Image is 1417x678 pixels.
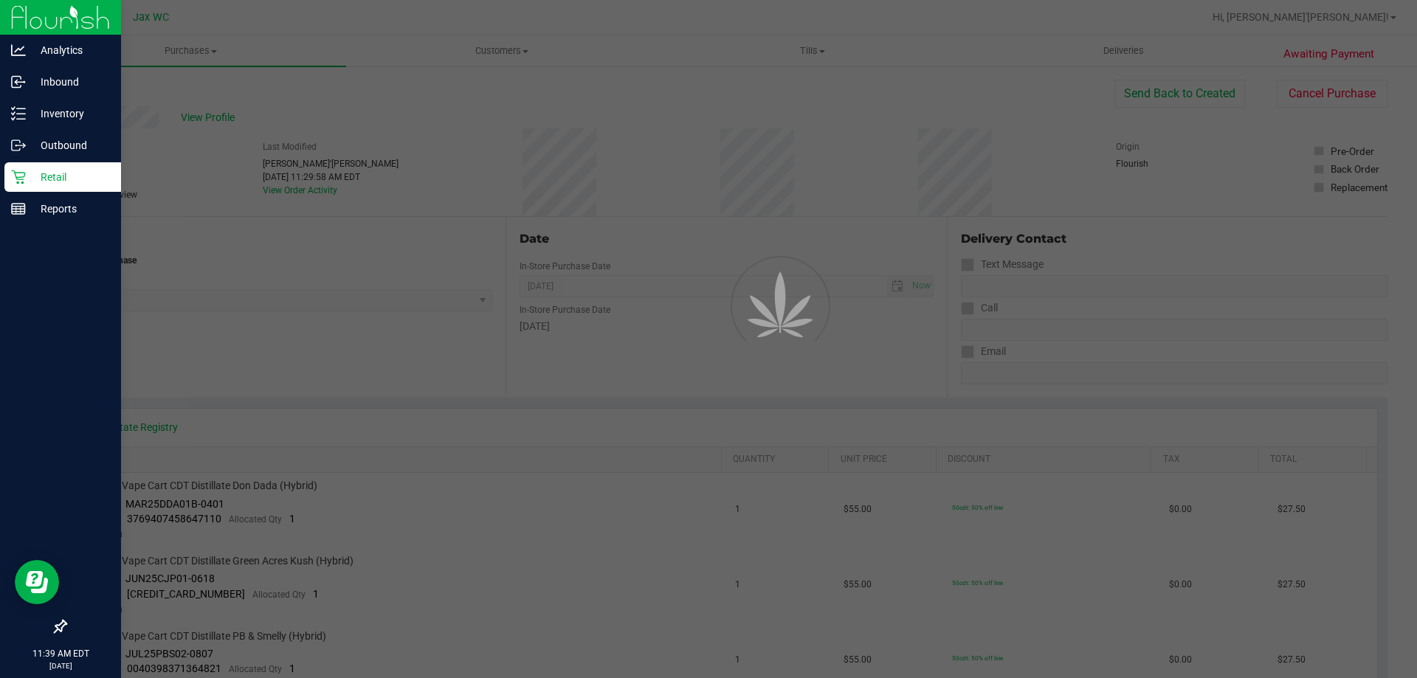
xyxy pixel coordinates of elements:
[26,168,114,186] p: Retail
[11,75,26,89] inline-svg: Inbound
[26,105,114,122] p: Inventory
[11,43,26,58] inline-svg: Analytics
[7,660,114,671] p: [DATE]
[7,647,114,660] p: 11:39 AM EDT
[11,106,26,121] inline-svg: Inventory
[15,560,59,604] iframe: Resource center
[26,41,114,59] p: Analytics
[11,201,26,216] inline-svg: Reports
[26,200,114,218] p: Reports
[26,73,114,91] p: Inbound
[11,170,26,184] inline-svg: Retail
[26,136,114,154] p: Outbound
[11,138,26,153] inline-svg: Outbound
